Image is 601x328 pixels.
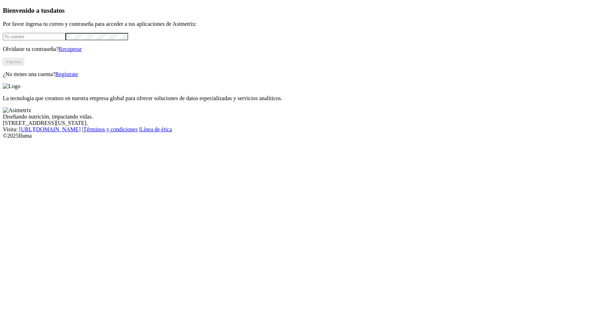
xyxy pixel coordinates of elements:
a: Línea de ética [140,126,172,132]
p: La tecnología que creamos en nuestra empresa global para ofrecer soluciones de datos especializad... [3,95,598,102]
a: Recuperar [58,46,82,52]
p: Por favor ingresa tu correo y contraseña para acceder a tus aplicaciones de Asimetrix: [3,21,598,27]
p: Olvidaste tu contraseña? [3,46,598,52]
button: Ingresa [3,58,24,65]
span: datos [50,7,65,14]
img: Asimetrix [3,107,31,114]
a: [URL][DOMAIN_NAME] [19,126,81,132]
p: ¿No tienes una cuenta? [3,71,598,77]
div: [STREET_ADDRESS][US_STATE]. [3,120,598,126]
input: Tu correo [3,33,65,40]
div: © 2025 Iluma [3,133,598,139]
div: Diseñando nutrición, impactando vidas. [3,114,598,120]
img: Logo [3,83,21,90]
a: Términos y condiciones [83,126,138,132]
a: Regístrate [55,71,78,77]
h3: Bienvenido a tus [3,7,598,15]
div: Visita : | | [3,126,598,133]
